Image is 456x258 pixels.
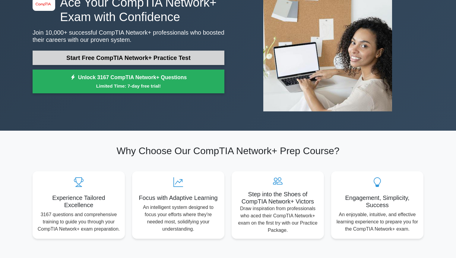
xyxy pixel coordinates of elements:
h5: Step into the Shoes of CompTIA Network+ Victors [236,191,319,205]
h5: Focus with Adaptive Learning [137,194,220,201]
a: Start Free CompTIA Network+ Practice Test [33,51,224,65]
p: An intelligent system designed to focus your efforts where they're needed most, solidifying your ... [137,204,220,233]
h2: Why Choose Our CompTIA Network+ Prep Course? [33,145,423,157]
a: Unlock 3167 CompTIA Network+ QuestionsLimited Time: 7-day free trial! [33,70,224,94]
p: Join 10,000+ successful CompTIA Network+ professionals who boosted their careers with our proven ... [33,29,224,43]
h5: Engagement, Simplicity, Success [336,194,419,209]
small: Limited Time: 7-day free trial! [40,82,217,89]
p: An enjoyable, intuitive, and effective learning experience to prepare you for the CompTIA Network... [336,211,419,233]
p: 3167 questions and comprehensive training to guide you through your CompTIA Network+ exam prepara... [37,211,120,233]
h5: Experience Tailored Excellence [37,194,120,209]
p: Draw inspiration from professionals who aced their CompTIA Network+ exam on the first try with ou... [236,205,319,234]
